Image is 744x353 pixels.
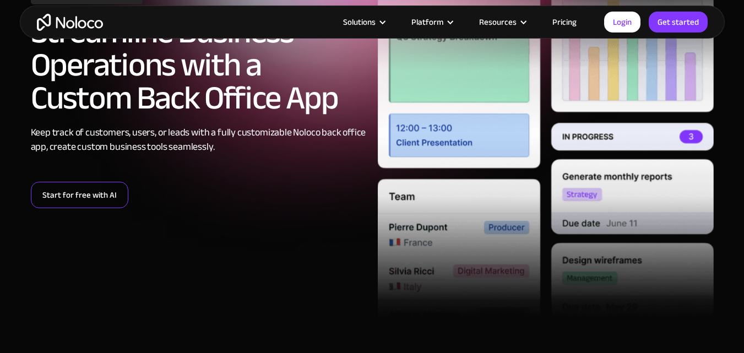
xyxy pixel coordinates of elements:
[31,15,367,115] h2: Streamline Business Operations with a Custom Back Office App
[329,15,398,29] div: Solutions
[604,12,640,32] a: Login
[649,12,708,32] a: Get started
[31,182,128,208] a: Start for free with AI
[465,15,539,29] div: Resources
[411,15,443,29] div: Platform
[31,126,367,154] div: Keep track of customers, users, or leads with a fully customizable Noloco back office app, create...
[343,15,376,29] div: Solutions
[37,14,103,31] a: home
[479,15,517,29] div: Resources
[539,15,590,29] a: Pricing
[398,15,465,29] div: Platform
